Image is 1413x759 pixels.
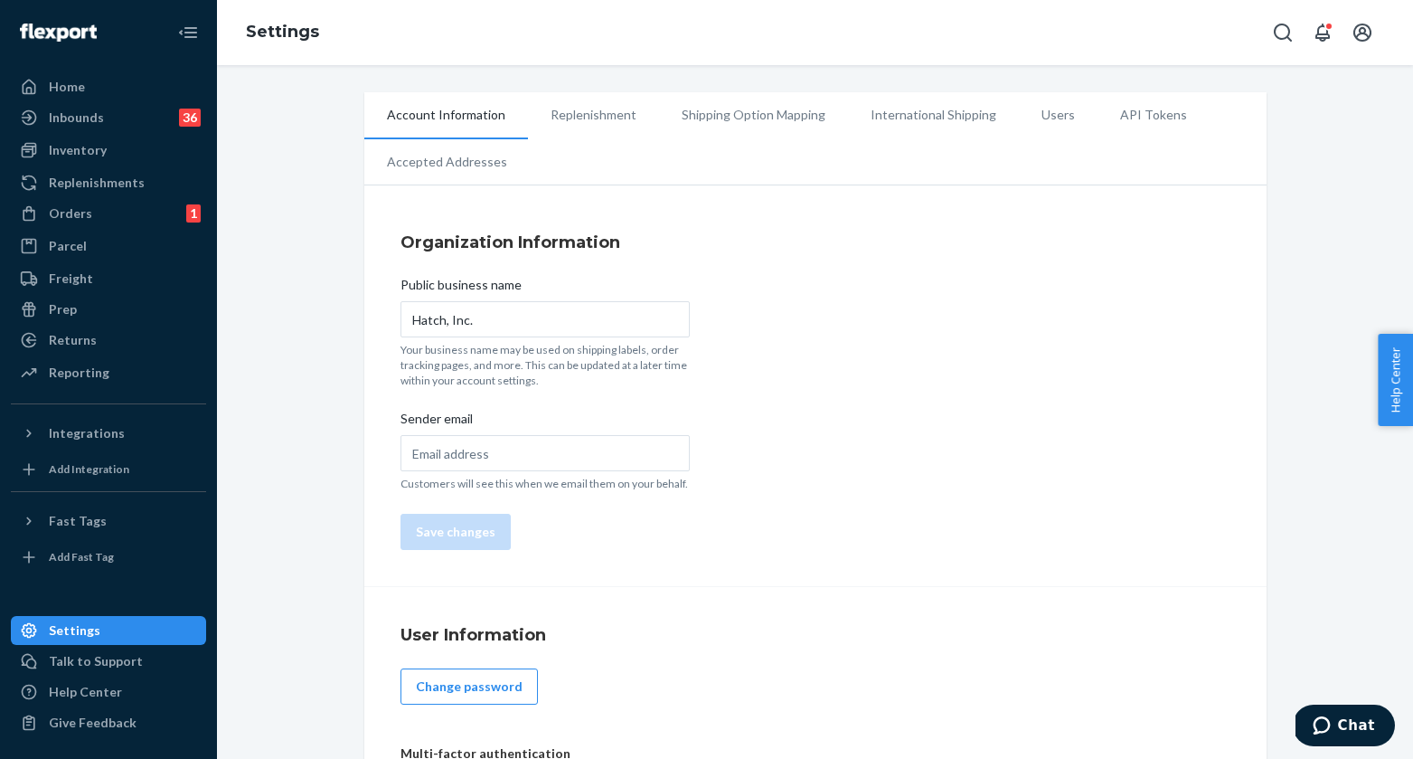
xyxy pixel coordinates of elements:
p: Customers will see this when we email them on your behalf. [400,476,690,491]
button: Talk to Support [11,647,206,676]
div: Replenishments [49,174,145,192]
div: Help Center [49,683,122,701]
div: Home [49,78,85,96]
input: Sender email [400,435,690,471]
a: Prep [11,295,206,324]
button: Save changes [400,514,511,550]
img: Flexport logo [20,24,97,42]
div: Orders [49,204,92,223]
button: Open notifications [1305,14,1341,51]
li: API Tokens [1097,92,1210,138]
button: Open Search Box [1265,14,1301,51]
a: Add Fast Tag [11,543,206,572]
a: Replenishments [11,168,206,197]
div: Returns [49,331,97,349]
div: Give Feedback [49,714,137,732]
button: Give Feedback [11,708,206,737]
a: Freight [11,264,206,293]
div: Integrations [49,424,125,442]
li: International Shipping [848,92,1019,138]
span: Public business name [400,276,522,301]
ol: breadcrumbs [231,6,334,59]
button: Fast Tags [11,507,206,536]
button: Change password [400,669,538,705]
div: Freight [49,270,93,288]
a: Orders1 [11,199,206,228]
p: Your business name may be used on shipping labels, order tracking pages, and more. This can be up... [400,342,690,388]
div: Add Integration [49,461,129,477]
a: Help Center [11,678,206,707]
li: Account Information [364,92,528,139]
a: Parcel [11,232,206,261]
button: Help Center [1378,334,1413,426]
div: Add Fast Tag [49,549,114,565]
a: Settings [11,616,206,645]
a: Returns [11,326,206,355]
div: Parcel [49,237,87,255]
div: Talk to Support [49,652,143,670]
li: Replenishment [528,92,659,138]
iframe: Opens a widget where you can chat to one of our agents [1295,705,1395,750]
a: Settings [246,22,319,42]
button: Open account menu [1344,14,1380,51]
div: Settings [49,621,100,640]
button: Close Navigation [170,14,206,51]
a: Reporting [11,358,206,387]
div: Fast Tags [49,512,107,530]
div: Inventory [49,141,107,159]
li: Accepted Addresses [364,139,530,185]
a: Inbounds36 [11,103,206,132]
div: 1 [186,204,201,223]
div: Reporting [49,364,109,382]
a: Add Integration [11,455,206,484]
div: Prep [49,300,77,318]
li: Shipping Option Mapping [659,92,848,138]
div: Inbounds [49,109,104,127]
div: 36 [179,109,201,127]
li: Users [1019,92,1097,138]
h4: Organization Information [400,231,1230,254]
h4: User Information [400,623,1230,647]
a: Inventory [11,136,206,165]
input: Public business name [400,301,690,337]
a: Home [11,72,206,101]
span: Sender email [400,410,473,435]
button: Integrations [11,419,206,448]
